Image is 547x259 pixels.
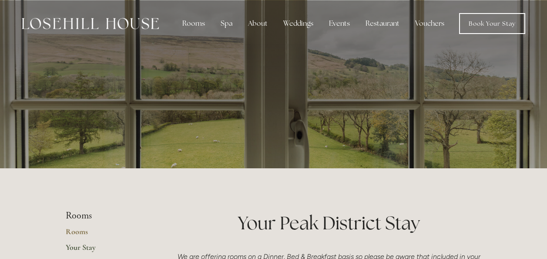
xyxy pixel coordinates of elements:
[359,15,406,32] div: Restaurant
[66,242,149,258] a: Your Stay
[241,15,275,32] div: About
[175,15,212,32] div: Rooms
[276,15,320,32] div: Weddings
[177,210,482,236] h1: Your Peak District Stay
[22,18,159,29] img: Losehill House
[66,227,149,242] a: Rooms
[66,210,149,222] li: Rooms
[408,15,451,32] a: Vouchers
[322,15,357,32] div: Events
[459,13,525,34] a: Book Your Stay
[214,15,239,32] div: Spa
